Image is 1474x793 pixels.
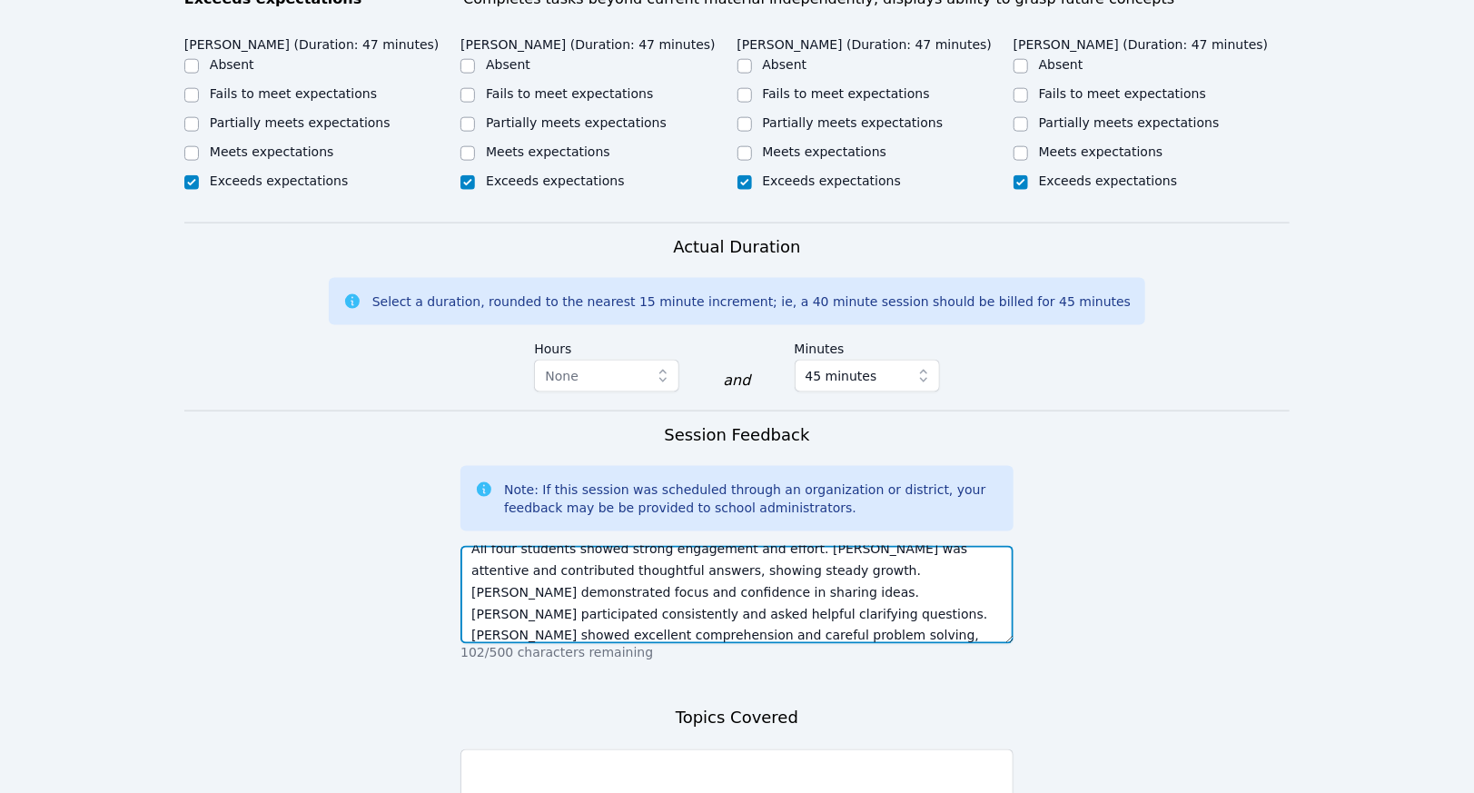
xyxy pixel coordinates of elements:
label: Partially meets expectations [763,115,944,130]
div: and [723,370,750,392]
h3: Session Feedback [664,422,809,448]
label: Meets expectations [763,144,887,159]
label: Meets expectations [486,144,610,159]
span: None [545,369,579,383]
label: Absent [210,57,254,72]
h3: Actual Duration [673,234,800,260]
label: Absent [486,57,530,72]
legend: [PERSON_NAME] (Duration: 47 minutes) [737,28,993,55]
label: Fails to meet expectations [763,86,930,101]
label: Partially meets expectations [210,115,391,130]
legend: [PERSON_NAME] (Duration: 47 minutes) [184,28,440,55]
label: Partially meets expectations [486,115,667,130]
h3: Topics Covered [676,706,798,731]
label: Hours [534,332,679,360]
label: Absent [763,57,807,72]
button: None [534,360,679,392]
label: Fails to meet expectations [486,86,653,101]
label: Exceeds expectations [1039,173,1177,188]
label: Exceeds expectations [763,173,901,188]
button: 45 minutes [795,360,940,392]
label: Absent [1039,57,1083,72]
legend: [PERSON_NAME] (Duration: 47 minutes) [460,28,716,55]
label: Exceeds expectations [210,173,348,188]
p: 102/500 characters remaining [460,644,1014,662]
div: Select a duration, rounded to the nearest 15 minute increment; ie, a 40 minute session should be ... [372,292,1131,311]
div: Note: If this session was scheduled through an organization or district, your feedback may be be ... [504,481,999,517]
label: Minutes [795,332,940,360]
label: Exceeds expectations [486,173,624,188]
label: Partially meets expectations [1039,115,1220,130]
label: Meets expectations [210,144,334,159]
legend: [PERSON_NAME] (Duration: 47 minutes) [1014,28,1269,55]
span: 45 minutes [806,365,877,387]
label: Meets expectations [1039,144,1163,159]
label: Fails to meet expectations [210,86,377,101]
textarea: All four students showed strong engagement and effort. [PERSON_NAME] was attentive and contribute... [460,546,1014,644]
label: Fails to meet expectations [1039,86,1206,101]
